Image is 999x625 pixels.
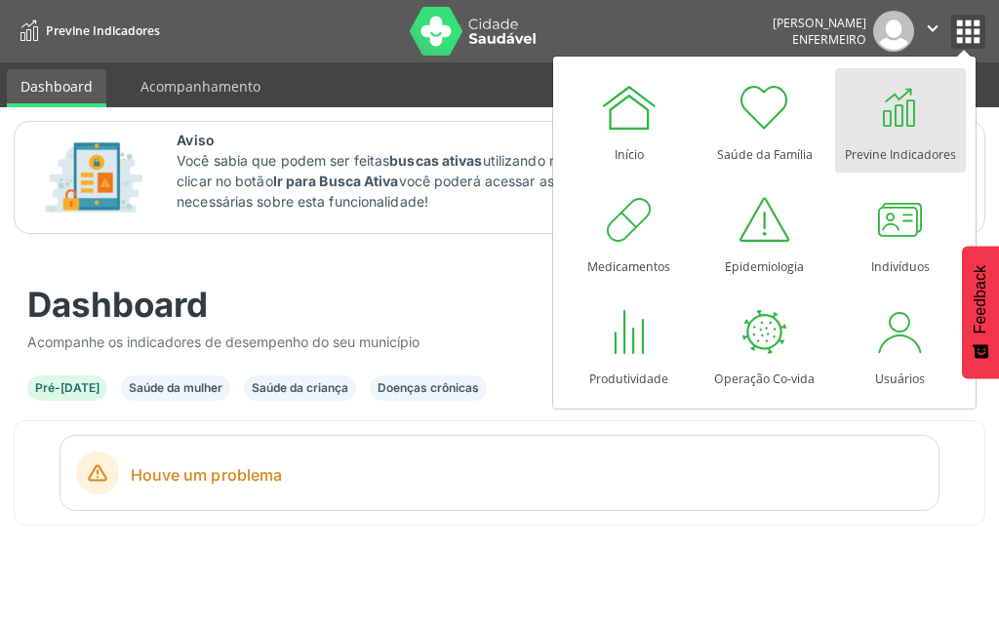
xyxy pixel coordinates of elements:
[378,379,479,397] div: Doenças crônicas
[38,134,149,221] img: Imagem de CalloutCard
[127,69,274,103] a: Acompanhamento
[564,68,695,173] a: Início
[7,69,106,107] a: Dashboard
[835,293,966,397] a: Usuários
[835,68,966,173] a: Previne Indicadores
[131,463,923,487] span: Houve um problema
[177,150,693,212] p: Você sabia que podem ser feitas utilizando nosso sistema? Ao clicar no botão você poderá acessar ...
[962,246,999,378] button: Feedback - Mostrar pesquisa
[389,152,482,169] strong: buscas ativas
[951,15,985,49] button: apps
[699,68,830,173] a: Saúde da Família
[564,293,695,397] a: Produtividade
[46,22,160,39] span: Previne Indicadores
[129,379,222,397] div: Saúde da mulher
[252,379,348,397] div: Saúde da criança
[972,265,989,333] span: Feedback
[27,332,972,352] div: Acompanhe os indicadores de desempenho do seu município
[773,15,866,31] div: [PERSON_NAME]
[273,173,399,189] strong: Ir para Busca Ativa
[835,180,966,285] a: Indivíduos
[177,130,693,150] span: Aviso
[27,284,972,325] div: Dashboard
[699,293,830,397] a: Operação Co-vida
[922,18,943,39] i: 
[873,11,914,52] img: img
[792,31,866,48] span: Enfermeiro
[699,180,830,285] a: Epidemiologia
[564,180,695,285] a: Medicamentos
[35,379,100,397] div: Pré-[DATE]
